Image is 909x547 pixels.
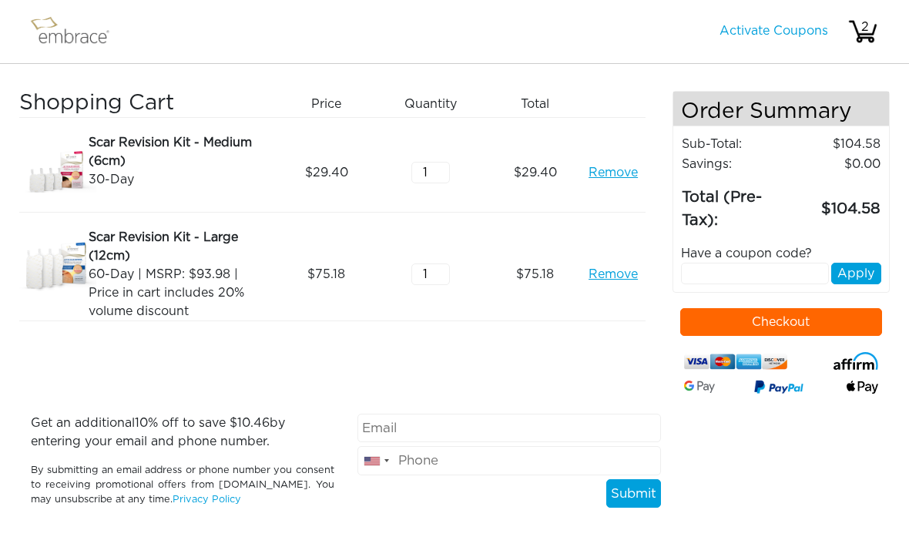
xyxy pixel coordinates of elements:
[89,265,269,320] div: 60-Day | MSRP: $93.98 | Price in cart includes 20% volume discount
[684,381,716,393] img: Google-Pay-Logo.svg
[589,163,638,182] a: Remove
[89,170,269,189] div: 30-Day
[681,154,791,174] td: Savings :
[606,479,661,508] button: Submit
[357,446,661,475] input: Phone
[834,352,878,370] img: affirm-logo.svg
[514,163,557,182] span: 29.40
[681,174,791,233] td: Total (Pre-Tax):
[173,495,241,505] a: Privacy Policy
[31,414,334,451] p: Get an additional % off to save $ by entering your email and phone number.
[847,25,878,37] a: 2
[791,134,881,154] td: 104.58
[89,228,269,265] div: Scar Revision Kit - Large (12cm)
[357,414,661,443] input: Email
[684,351,788,373] img: credit-cards.png
[754,378,803,398] img: paypal-v3.png
[847,16,878,47] img: cart
[237,417,270,429] span: 10.46
[307,265,345,284] span: 75.18
[488,91,592,117] div: Total
[19,228,96,305] img: b8104fea-8da9-11e7-a57a-02e45ca4b85b.jpeg
[27,12,127,51] img: logo.png
[680,308,883,336] button: Checkout
[305,163,348,182] span: 29.40
[358,447,394,475] div: United States: +1
[669,244,894,263] div: Have a coupon code?
[89,133,269,170] div: Scar Revision Kit - Medium (6cm)
[589,265,638,284] a: Remove
[135,417,148,429] span: 10
[19,133,96,212] img: 26525890-8dcd-11e7-bd72-02e45ca4b85b.jpeg
[19,91,269,117] h3: Shopping Cart
[791,174,881,233] td: 104.58
[404,95,457,113] span: Quantity
[681,134,791,154] td: Sub-Total:
[516,265,554,284] span: 75.18
[831,263,881,284] button: Apply
[791,154,881,174] td: 0.00
[673,92,890,126] h4: Order Summary
[850,18,880,36] div: 2
[719,25,828,37] a: Activate Coupons
[847,381,878,394] img: fullApplePay.png
[31,463,334,508] p: By submitting an email address or phone number you consent to receiving promotional offers from [...
[280,91,384,117] div: Price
